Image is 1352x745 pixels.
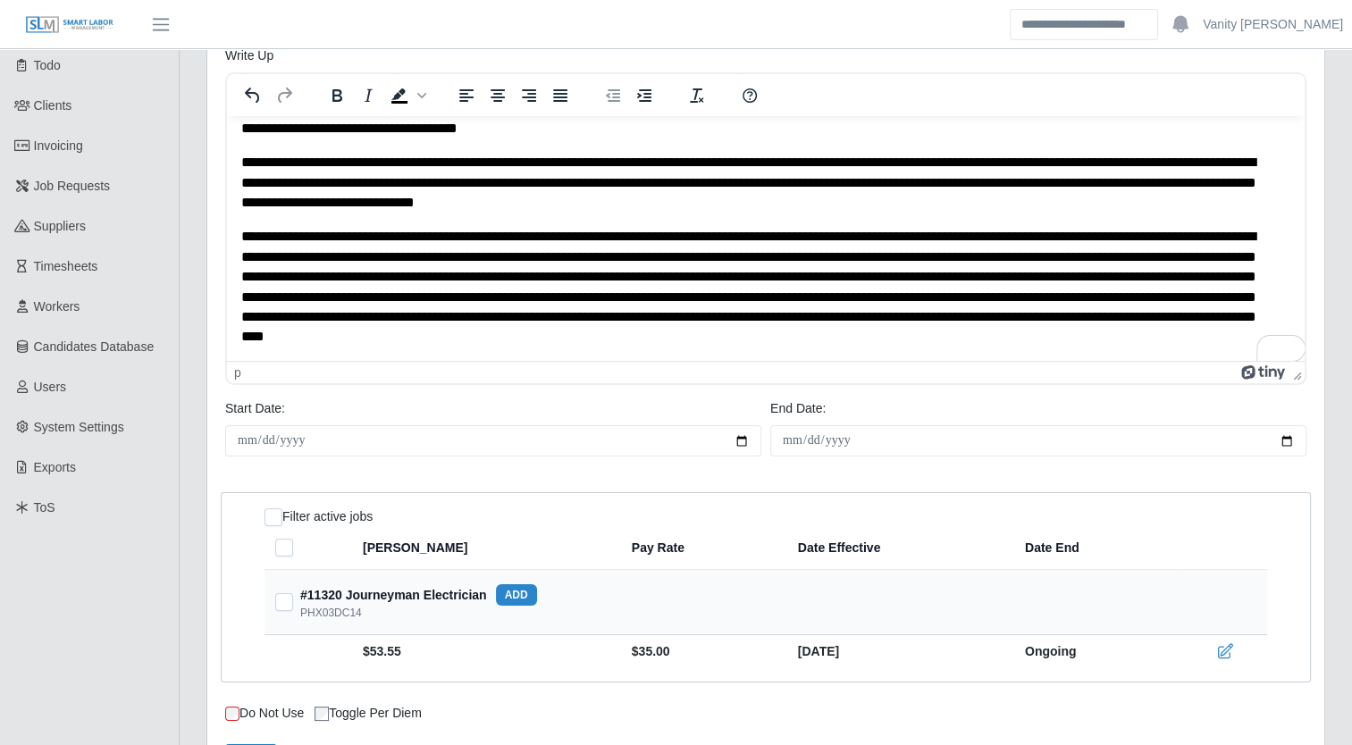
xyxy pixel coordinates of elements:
[545,83,575,108] button: Justify
[1011,526,1180,570] th: Date End
[225,46,273,65] label: Write Up
[225,704,304,723] label: Do Not Use
[496,584,537,606] button: add
[269,83,299,108] button: Redo
[617,635,784,668] td: $35.00
[34,98,72,113] span: Clients
[514,83,544,108] button: Align right
[1203,15,1343,34] a: Vanity [PERSON_NAME]
[34,259,98,273] span: Timesheets
[352,635,617,668] td: $53.55
[34,138,83,153] span: Invoicing
[629,83,659,108] button: Increase indent
[34,420,124,434] span: System Settings
[34,380,67,394] span: Users
[770,399,826,418] label: End Date:
[784,635,1011,668] td: [DATE]
[34,219,86,233] span: Suppliers
[25,15,114,35] img: SLM Logo
[34,179,111,193] span: Job Requests
[315,704,422,723] label: Toggle per diem
[315,707,329,721] input: Toggle per diem
[34,339,155,354] span: Candidates Database
[1241,365,1286,380] a: Powered by Tiny
[598,83,628,108] button: Decrease indent
[234,365,241,380] div: p
[682,83,712,108] button: Clear formatting
[34,58,61,72] span: Todo
[384,83,429,108] div: Background color Black
[322,83,352,108] button: Bold
[34,460,76,474] span: Exports
[1286,362,1305,383] div: Press the Up and Down arrow keys to resize the editor.
[34,500,55,515] span: ToS
[225,399,285,418] label: Start Date:
[238,83,268,108] button: Undo
[617,526,784,570] th: Pay Rate
[784,526,1011,570] th: Date Effective
[227,116,1305,361] iframe: Rich Text Area
[451,83,482,108] button: Align left
[353,83,383,108] button: Italic
[300,606,362,620] div: PHX03DC14
[300,584,537,606] div: #11320 Journeyman Electrician
[225,707,239,721] input: Do Not Use
[1010,9,1158,40] input: Search
[34,299,80,314] span: Workers
[265,507,373,526] div: Filter active jobs
[735,83,765,108] button: Help
[1011,635,1180,668] td: Ongoing
[352,526,617,570] th: [PERSON_NAME]
[483,83,513,108] button: Align center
